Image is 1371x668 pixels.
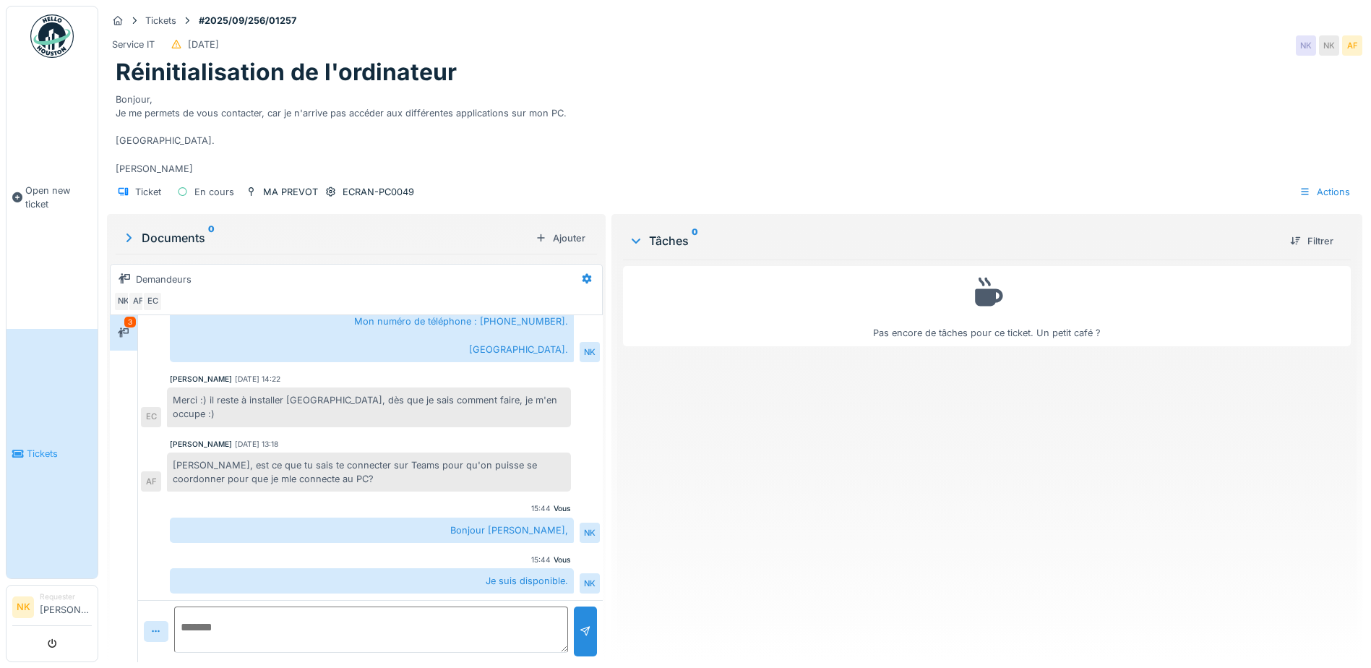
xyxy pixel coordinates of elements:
div: [PERSON_NAME], est ce que tu sais te connecter sur Teams pour qu'on puisse se coordonner pour que... [167,453,571,492]
div: MA PREVOT [263,185,318,199]
div: ECRAN-PC0049 [343,185,414,199]
div: Documents [121,229,530,247]
sup: 0 [692,232,698,249]
div: 15:44 [531,503,551,514]
div: Actions [1293,181,1357,202]
div: 3 [124,317,136,327]
div: Je suis disponible. [170,568,574,594]
div: Tickets [145,14,176,27]
div: [DATE] 13:18 [235,439,278,450]
div: AF [128,291,148,312]
strong: #2025/09/256/01257 [193,14,302,27]
div: NK [580,523,600,543]
span: Open new ticket [25,184,92,211]
span: Tickets [27,447,92,461]
div: AF [141,471,161,492]
div: Bonjour [PERSON_NAME], [170,518,574,543]
div: AF [1342,35,1362,56]
div: [DATE] 14:22 [235,374,280,385]
div: Merci :) il reste à installer [GEOGRAPHIC_DATA], dès que je sais comment faire, je m'en occupe :) [167,387,571,427]
div: Vous [554,554,571,565]
div: Filtrer [1284,231,1339,251]
div: EC [141,407,161,427]
div: [PERSON_NAME] [170,374,232,385]
div: EC [142,291,163,312]
a: Open new ticket [7,66,98,329]
div: Tâches [629,232,1278,249]
div: Demandeurs [136,273,192,286]
div: NK [580,342,600,362]
div: Ajouter [530,228,591,248]
div: Vous [554,503,571,514]
div: Service IT [112,38,155,51]
div: Bonjour, Mon numéro de téléphone : [PHONE_NUMBER]. [GEOGRAPHIC_DATA]. [170,281,574,362]
div: Requester [40,591,92,602]
li: NK [12,596,34,618]
div: Ticket [135,185,161,199]
div: [DATE] [188,38,219,51]
a: NK Requester[PERSON_NAME] [12,591,92,626]
div: NK [1319,35,1339,56]
div: Pas encore de tâches pour ce ticket. Un petit café ? [632,273,1341,340]
div: NK [113,291,134,312]
sup: 0 [208,229,215,247]
h1: Réinitialisation de l'ordinateur [116,59,457,86]
li: [PERSON_NAME] [40,591,92,622]
div: NK [1296,35,1316,56]
img: Badge_color-CXgf-gQk.svg [30,14,74,58]
div: En cours [194,185,234,199]
a: Tickets [7,329,98,578]
div: Bonjour, Je me permets de vous contacter, car je n'arrive pas accéder aux différentes application... [116,87,1354,176]
div: 15:44 [531,554,551,565]
div: NK [580,573,600,594]
div: [PERSON_NAME] [170,439,232,450]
